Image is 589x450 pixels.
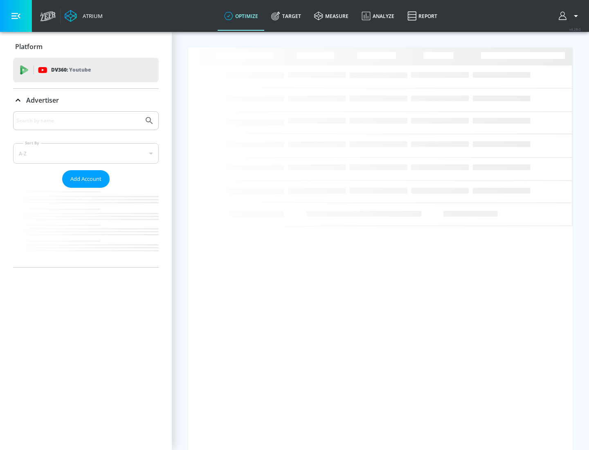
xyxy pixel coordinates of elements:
p: Youtube [69,65,91,74]
span: v 4.28.0 [569,27,581,32]
a: Analyze [355,1,401,31]
a: Atrium [65,10,103,22]
p: DV360: [51,65,91,74]
a: optimize [218,1,265,31]
div: Advertiser [13,111,159,267]
div: A-Z [13,143,159,164]
p: Advertiser [26,96,59,105]
a: Report [401,1,444,31]
label: Sort By [23,140,41,146]
div: Atrium [79,12,103,20]
button: Add Account [62,170,110,188]
div: DV360: Youtube [13,58,159,82]
div: Advertiser [13,89,159,112]
div: Platform [13,35,159,58]
span: Add Account [70,174,101,184]
input: Search by name [16,115,140,126]
a: measure [308,1,355,31]
p: Platform [15,42,43,51]
nav: list of Advertiser [13,188,159,267]
a: Target [265,1,308,31]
